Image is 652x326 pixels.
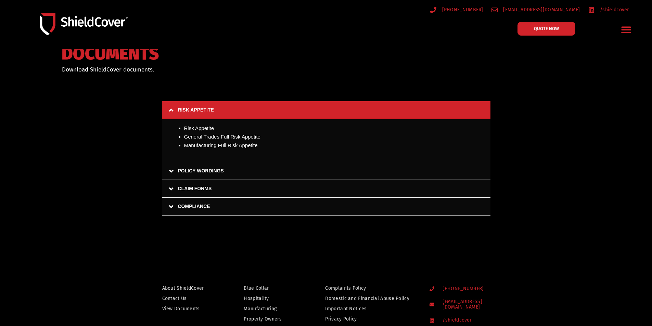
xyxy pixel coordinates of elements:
[184,125,214,131] a: Risk Appetite
[325,284,366,292] span: Complaints Policy
[517,22,575,36] a: QUOTE NOW
[62,65,317,74] p: Download ShieldCover documents.
[162,304,200,313] span: View Documents
[598,5,629,14] span: /shieldcover
[325,304,416,313] a: Important Notices
[184,142,258,148] a: Manufacturing Full Risk Appetite
[244,315,296,323] a: Property Owners
[162,284,215,292] a: About ShieldCover
[162,180,490,198] a: CLAIM FORMS
[325,315,357,323] span: Privacy Policy
[244,294,269,303] span: Hospitality
[430,5,483,14] a: [PHONE_NUMBER]
[162,101,490,119] a: RISK APPETITE
[325,315,416,323] a: Privacy Policy
[441,299,513,311] span: [EMAIL_ADDRESS][DOMAIN_NAME]
[534,26,559,31] span: QUOTE NOW
[184,134,260,140] a: General Trades Full Risk Appetite
[430,317,513,323] a: /shieldcover
[244,294,296,303] a: Hospitality
[244,315,282,323] span: Property Owners
[162,304,215,313] a: View Documents
[501,5,580,14] span: [EMAIL_ADDRESS][DOMAIN_NAME]
[244,304,296,313] a: Manufacturing
[441,317,472,323] span: /shieldcover
[441,286,484,292] span: [PHONE_NUMBER]
[162,294,187,303] span: Contact Us
[430,299,513,311] a: [EMAIL_ADDRESS][DOMAIN_NAME]
[244,284,269,292] span: Blue Collar
[491,5,580,14] a: [EMAIL_ADDRESS][DOMAIN_NAME]
[325,294,409,303] span: Domestic and Financial Abuse Policy
[430,286,513,292] a: [PHONE_NUMBER]
[440,5,483,14] span: [PHONE_NUMBER]
[244,304,277,313] span: Manufacturing
[162,198,490,216] a: COMPLIANCE
[162,162,490,180] a: POLICY WORDINGS
[162,284,204,292] span: About ShieldCover
[162,294,215,303] a: Contact Us
[40,13,128,35] img: Shield-Cover-Underwriting-Australia-logo-full
[325,284,416,292] a: Complaints Policy
[618,22,635,38] div: Menu Toggle
[244,284,296,292] a: Blue Collar
[325,304,367,313] span: Important Notices
[325,294,416,303] a: Domestic and Financial Abuse Policy
[588,5,629,14] a: /shieldcover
